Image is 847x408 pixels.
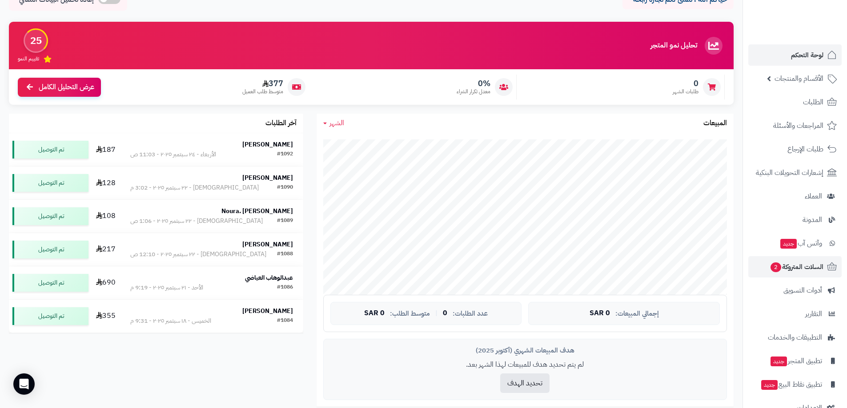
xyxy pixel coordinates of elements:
[780,239,797,249] span: جديد
[364,309,385,317] span: 0 SAR
[783,284,822,297] span: أدوات التسويق
[221,206,293,216] strong: Noura. [PERSON_NAME]
[92,133,120,166] td: 187
[265,119,297,127] h3: آخر الطلبات
[18,55,39,63] span: تقييم النمو
[748,44,842,66] a: لوحة التحكم
[748,209,842,230] a: المدونة
[457,79,490,88] span: 0%
[323,118,344,128] a: الشهر
[92,200,120,233] td: 108
[787,143,823,155] span: طلبات الإرجاع
[787,7,839,25] img: logo-2.png
[748,256,842,277] a: السلات المتروكة2
[12,141,88,158] div: تم التوصيل
[761,380,778,390] span: جديد
[748,327,842,348] a: التطبيقات والخدمات
[748,280,842,301] a: أدوات التسويق
[748,233,842,254] a: وآتس آبجديد
[748,374,842,395] a: تطبيق نقاط البيعجديد
[805,190,822,202] span: العملاء
[277,250,293,259] div: #1088
[803,96,823,108] span: الطلبات
[330,346,720,355] div: هدف المبيعات الشهري (أكتوبر 2025)
[242,173,293,182] strong: [PERSON_NAME]
[277,217,293,226] div: #1089
[590,309,610,317] span: 0 SAR
[748,115,842,136] a: المراجعات والأسئلة
[457,88,490,95] span: معدل تكرار الشراء
[18,78,101,97] a: عرض التحليل الكامل
[12,307,88,325] div: تم التوصيل
[130,217,263,226] div: [DEMOGRAPHIC_DATA] - ٢٢ سبتمبر ٢٠٢٥ - 1:06 ص
[12,274,88,292] div: تم التوصيل
[748,162,842,183] a: إشعارات التحويلات البنكية
[130,250,266,259] div: [DEMOGRAPHIC_DATA] - ٢٢ سبتمبر ٢٠٢٥ - 12:10 ص
[770,261,823,273] span: السلات المتروكة
[453,310,488,317] span: عدد الطلبات:
[768,331,822,344] span: التطبيقات والخدمات
[760,378,822,391] span: تطبيق نقاط البيع
[650,42,697,50] h3: تحليل نمو المتجر
[242,79,283,88] span: 377
[330,360,720,370] p: لم يتم تحديد هدف للمبيعات لهذا الشهر بعد.
[130,183,259,192] div: [DEMOGRAPHIC_DATA] - ٢٢ سبتمبر ٢٠٢٥ - 3:02 م
[703,119,727,127] h3: المبيعات
[12,174,88,192] div: تم التوصيل
[130,150,216,159] div: الأربعاء - ٢٤ سبتمبر ٢٠٢٥ - 11:03 ص
[748,186,842,207] a: العملاء
[242,140,293,149] strong: [PERSON_NAME]
[92,266,120,299] td: 690
[329,118,344,128] span: الشهر
[775,72,823,85] span: الأقسام والمنتجات
[805,308,822,320] span: التقارير
[12,207,88,225] div: تم التوصيل
[277,283,293,292] div: #1086
[12,241,88,258] div: تم التوصيل
[39,82,94,92] span: عرض التحليل الكامل
[803,214,822,226] span: المدونة
[500,373,550,393] button: تحديد الهدف
[390,310,430,317] span: متوسط الطلب:
[756,166,823,179] span: إشعارات التحويلات البنكية
[92,233,120,266] td: 217
[771,357,787,366] span: جديد
[92,166,120,199] td: 128
[748,91,842,113] a: الطلبات
[242,88,283,95] span: متوسط طلب العميل
[277,150,293,159] div: #1092
[673,79,698,88] span: 0
[673,88,698,95] span: طلبات الشهر
[771,262,781,272] span: 2
[615,310,659,317] span: إجمالي المبيعات:
[748,350,842,372] a: تطبيق المتجرجديد
[92,300,120,333] td: 355
[245,273,293,282] strong: عبدالوهاب العياضي
[242,240,293,249] strong: [PERSON_NAME]
[748,139,842,160] a: طلبات الإرجاع
[130,317,211,325] div: الخميس - ١٨ سبتمبر ٢٠٢٥ - 9:31 م
[773,119,823,132] span: المراجعات والأسئلة
[130,283,203,292] div: الأحد - ٢١ سبتمبر ٢٠٢٥ - 9:19 م
[13,373,35,395] div: Open Intercom Messenger
[770,355,822,367] span: تطبيق المتجر
[277,183,293,192] div: #1090
[791,49,823,61] span: لوحة التحكم
[242,306,293,316] strong: [PERSON_NAME]
[779,237,822,250] span: وآتس آب
[443,309,447,317] span: 0
[277,317,293,325] div: #1084
[435,310,438,317] span: |
[748,303,842,325] a: التقارير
